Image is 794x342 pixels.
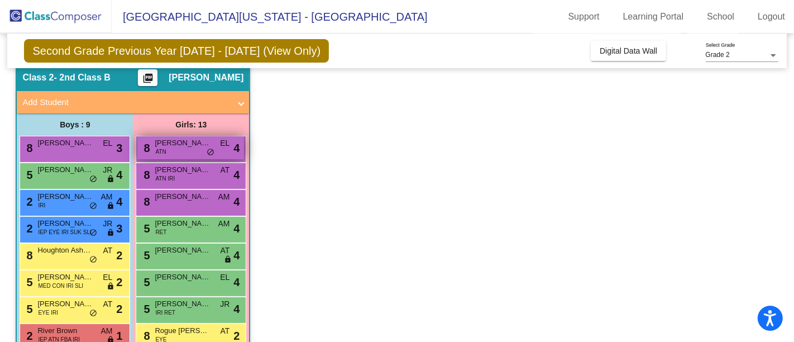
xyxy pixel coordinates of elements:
[37,325,93,336] span: River Brown
[155,148,166,156] span: ATN
[103,137,112,149] span: EL
[141,142,150,154] span: 8
[103,272,112,283] span: EL
[220,272,229,283] span: EL
[23,142,32,154] span: 8
[600,46,657,55] span: Digital Data Wall
[37,245,93,256] span: Houghton Ashbay
[103,164,112,176] span: JR
[112,8,428,26] span: [GEOGRAPHIC_DATA][US_STATE] - [GEOGRAPHIC_DATA]
[706,51,730,59] span: Grade 2
[218,218,229,230] span: AM
[220,137,229,149] span: EL
[141,73,155,88] mat-icon: picture_as_pdf
[116,274,122,291] span: 2
[37,191,93,202] span: [PERSON_NAME] [PERSON_NAME]
[22,96,230,109] mat-panel-title: Add Student
[155,137,211,149] span: [PERSON_NAME]
[141,222,150,235] span: 5
[155,174,175,183] span: ATN IRI
[23,276,32,288] span: 5
[37,164,93,175] span: [PERSON_NAME]
[220,298,229,310] span: JR
[221,164,230,176] span: AT
[141,169,150,181] span: 8
[89,255,97,264] span: do_not_disturb_alt
[101,325,112,337] span: AM
[155,308,175,317] span: IRI RET
[233,220,240,237] span: 4
[138,69,157,86] button: Print Students Details
[103,218,112,230] span: JR
[54,72,110,83] span: - 2nd Class B
[221,325,230,337] span: AT
[218,191,229,203] span: AM
[116,167,122,183] span: 4
[107,175,114,184] span: lock
[89,202,97,211] span: do_not_disturb_alt
[38,228,91,236] span: IEP EYE IRI SUK SLI
[37,218,93,229] span: [PERSON_NAME]
[89,229,97,237] span: do_not_disturb_alt
[116,140,122,156] span: 3
[169,72,243,83] span: [PERSON_NAME]
[233,247,240,264] span: 4
[141,303,150,315] span: 5
[17,113,133,136] div: Boys : 9
[224,255,232,264] span: lock
[37,137,93,149] span: [PERSON_NAME]
[141,249,150,262] span: 5
[559,8,609,26] a: Support
[233,140,240,156] span: 4
[38,201,45,210] span: IRI
[155,228,166,236] span: RET
[233,167,240,183] span: 4
[24,39,329,63] span: Second Grade Previous Year [DATE] - [DATE] (View Only)
[37,272,93,283] span: [PERSON_NAME]
[23,222,32,235] span: 2
[155,218,211,229] span: [PERSON_NAME]
[749,8,794,26] a: Logout
[89,175,97,184] span: do_not_disturb_alt
[107,202,114,211] span: lock
[233,274,240,291] span: 4
[89,309,97,318] span: do_not_disturb_alt
[103,298,113,310] span: AT
[155,245,211,256] span: [PERSON_NAME]
[233,193,240,210] span: 4
[116,193,122,210] span: 4
[207,148,214,157] span: do_not_disturb_alt
[107,229,114,237] span: lock
[107,282,114,291] span: lock
[591,41,666,61] button: Digital Data Wall
[38,282,83,290] span: MED CON IRI SLI
[22,72,54,83] span: Class 2
[23,249,32,262] span: 8
[698,8,743,26] a: School
[23,330,32,342] span: 2
[155,164,211,175] span: [PERSON_NAME]
[23,169,32,181] span: 5
[116,220,122,237] span: 3
[141,330,150,342] span: 8
[116,301,122,317] span: 2
[23,196,32,208] span: 2
[141,276,150,288] span: 5
[141,196,150,208] span: 8
[155,325,211,336] span: Rogue [PERSON_NAME]
[155,191,211,202] span: [PERSON_NAME]
[38,308,58,317] span: EYE IRI
[155,298,211,310] span: [PERSON_NAME]
[101,191,112,203] span: AM
[133,113,249,136] div: Girls: 13
[221,245,230,256] span: AT
[614,8,693,26] a: Learning Portal
[37,298,93,310] span: [PERSON_NAME]
[233,301,240,317] span: 4
[155,272,211,283] span: [PERSON_NAME]
[116,247,122,264] span: 2
[103,245,113,256] span: AT
[23,303,32,315] span: 5
[17,91,249,113] mat-expansion-panel-header: Add Student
